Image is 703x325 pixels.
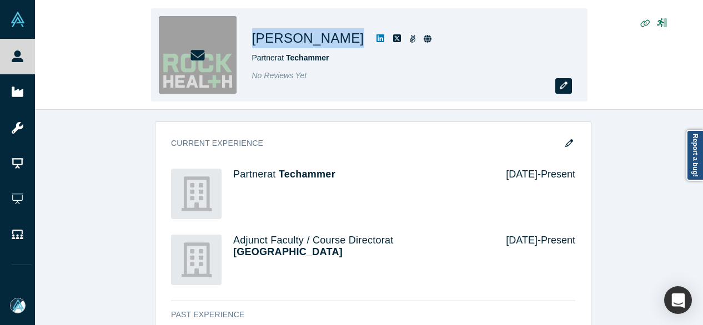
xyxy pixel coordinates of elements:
[171,309,560,321] h3: Past Experience
[252,28,364,48] h1: [PERSON_NAME]
[490,235,575,285] div: [DATE] - Present
[686,130,703,181] a: Report a bug!
[171,138,560,149] h3: Current Experience
[233,235,490,258] h4: Adjunct Faculty / Course Director at
[171,169,222,219] img: Techammer's Logo
[10,298,26,313] img: Mia Scott's Account
[252,53,329,62] span: Partner at
[10,12,26,27] img: Alchemist Vault Logo
[286,53,329,62] a: Techammer
[171,235,222,285] img: Harvard Medical School's Logo
[233,246,343,257] a: [GEOGRAPHIC_DATA]
[490,169,575,219] div: [DATE] - Present
[252,71,307,80] span: No Reviews Yet
[279,169,335,180] a: Techammer
[233,169,490,181] h4: Partner at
